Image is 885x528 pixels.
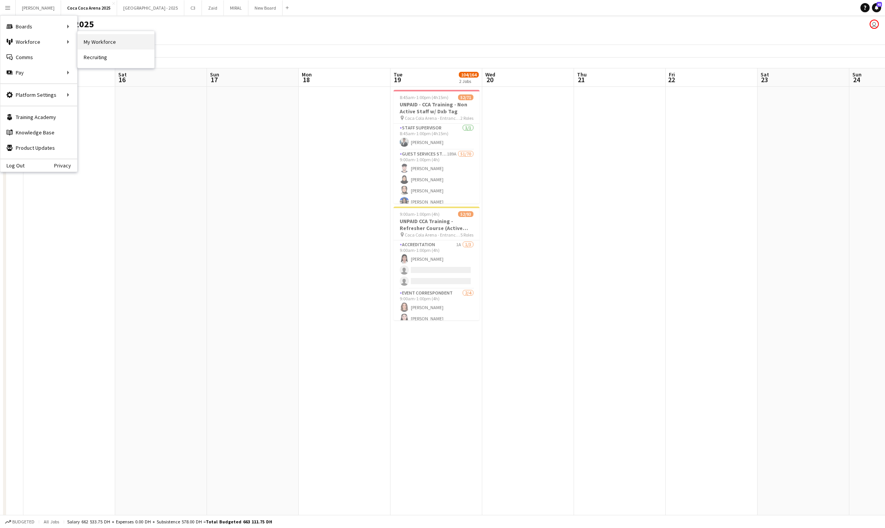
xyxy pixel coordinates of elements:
a: Training Academy [0,109,77,125]
span: 19 [392,75,402,84]
button: [PERSON_NAME] [16,0,61,15]
span: Sat [118,71,127,78]
app-card-role: Event Correspondent2/49:00am-1:00pm (4h)[PERSON_NAME][PERSON_NAME] [394,289,480,348]
a: Product Updates [0,140,77,156]
app-job-card: 8:45am-1:00pm (4h15m)52/71UNPAID - CCA Training - Non Active Staff w/ Dxb Tag Coca Cola Arena - E... [394,90,480,204]
span: 17 [209,75,219,84]
span: 21 [576,75,587,84]
span: 52/71 [458,94,473,100]
h3: UNPAID - CCA Training - Non Active Staff w/ Dxb Tag [394,101,480,115]
span: Sun [852,71,862,78]
a: 43 [872,3,881,12]
span: 43 [877,2,882,7]
span: 23 [759,75,769,84]
a: Comms [0,50,77,65]
button: Zaid [202,0,224,15]
button: New Board [248,0,283,15]
span: 5 Roles [460,232,473,238]
button: C3 [184,0,202,15]
span: Thu [577,71,587,78]
a: Knowledge Base [0,125,77,140]
app-card-role: Accreditation1A1/39:00am-1:00pm (4h)[PERSON_NAME] [394,240,480,289]
span: 2 Roles [460,115,473,121]
span: 22 [668,75,675,84]
h3: UNPAID CCA Training - Refresher Course (Active Staff) [394,218,480,232]
div: Pay [0,65,77,80]
span: Sat [761,71,769,78]
div: 2 Jobs [459,78,478,84]
a: My Workforce [78,34,154,50]
a: Privacy [54,162,77,169]
span: 104/164 [459,72,479,78]
span: Budgeted [12,519,35,525]
span: Sun [210,71,219,78]
span: 18 [301,75,312,84]
span: 24 [851,75,862,84]
button: MIRAL [224,0,248,15]
button: Coca Coca Arena 2025 [61,0,117,15]
app-job-card: 9:00am-1:00pm (4h)52/93UNPAID CCA Training - Refresher Course (Active Staff) Coca Cola Arena - En... [394,207,480,320]
span: 20 [484,75,495,84]
div: Workforce [0,34,77,50]
span: 8:45am-1:00pm (4h15m) [400,94,448,100]
span: Fri [669,71,675,78]
button: [GEOGRAPHIC_DATA] - 2025 [117,0,184,15]
app-user-avatar: Kate Oliveros [870,20,879,29]
span: Tue [394,71,402,78]
app-card-role: Staff Supervisor1/18:45am-1:00pm (4h15m)[PERSON_NAME] [394,124,480,150]
span: All jobs [42,519,61,525]
div: Platform Settings [0,87,77,103]
a: Recruiting [78,50,154,65]
div: Boards [0,19,77,34]
span: Coca Cola Arena - Entrance F [405,115,460,121]
span: 52/93 [458,211,473,217]
span: Wed [485,71,495,78]
span: Total Budgeted 663 111.75 DH [206,519,272,525]
button: Budgeted [4,518,36,526]
span: 9:00am-1:00pm (4h) [400,211,440,217]
span: 16 [117,75,127,84]
a: Log Out [0,162,25,169]
span: Mon [302,71,312,78]
div: Salary 662 533.75 DH + Expenses 0.00 DH + Subsistence 578.00 DH = [67,519,272,525]
span: Coca Cola Arena - Entrance F [405,232,460,238]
